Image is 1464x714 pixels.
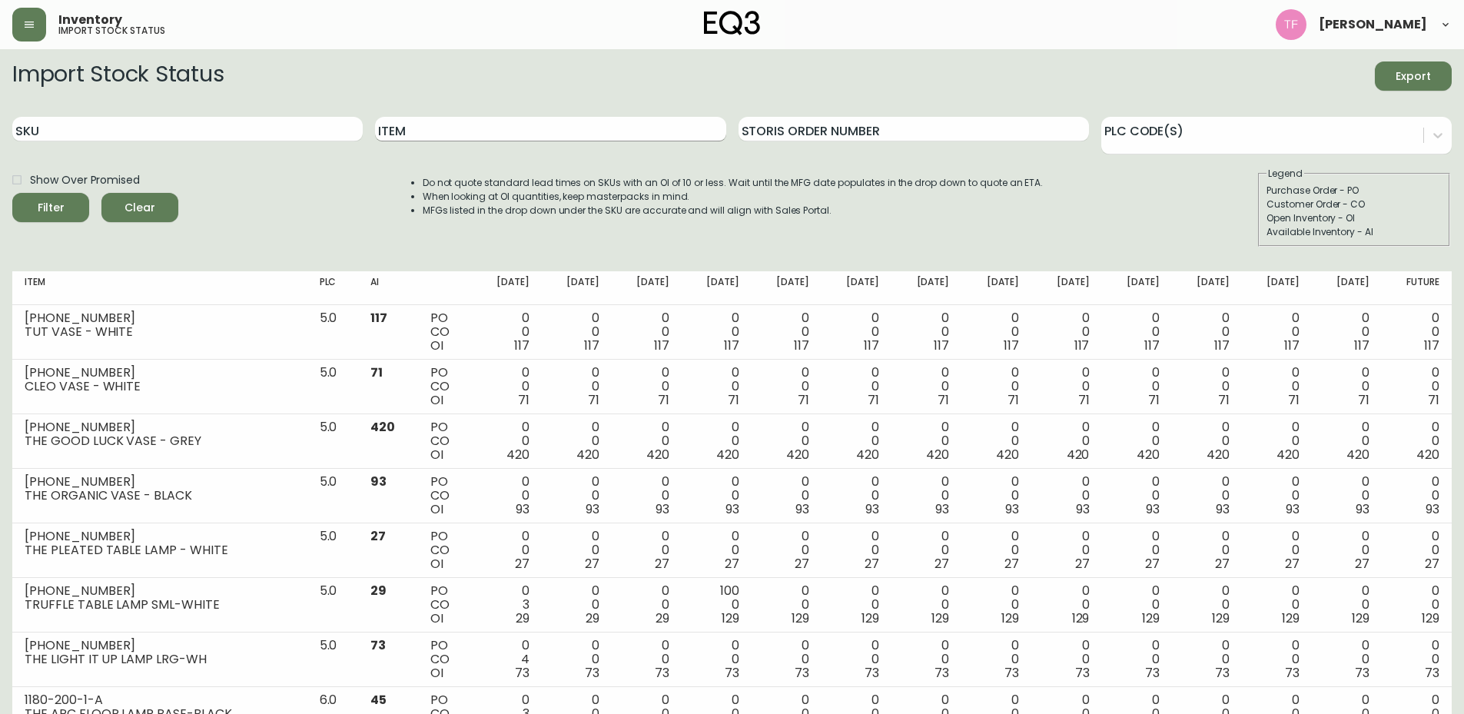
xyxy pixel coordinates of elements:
[1114,311,1159,353] div: 0 0
[1324,420,1369,462] div: 0 0
[1184,530,1230,571] div: 0 0
[974,639,1019,680] div: 0 0
[25,693,295,707] div: 1180-200-1-A
[656,500,669,518] span: 93
[514,337,529,354] span: 117
[624,475,669,516] div: 0 0
[518,391,529,409] span: 71
[1044,530,1089,571] div: 0 0
[1254,311,1300,353] div: 0 0
[694,366,739,407] div: 0 0
[101,193,178,222] button: Clear
[12,193,89,222] button: Filter
[1416,446,1439,463] span: 420
[484,639,529,680] div: 0 4
[25,434,295,448] div: THE GOOD LUCK VASE - GREY
[938,391,949,409] span: 71
[1285,555,1300,573] span: 27
[1394,366,1439,407] div: 0 0
[624,366,669,407] div: 0 0
[1145,555,1160,573] span: 27
[25,653,295,666] div: THE LIGHT IT UP LAMP LRG-WH
[25,489,295,503] div: THE ORGANIC VASE - BLACK
[1319,18,1427,31] span: [PERSON_NAME]
[554,530,599,571] div: 0 0
[1212,609,1230,627] span: 129
[423,176,1044,190] li: Do not quote standard lead times on SKUs with an OI of 10 or less. Wait until the MFG date popula...
[931,609,949,627] span: 129
[1146,500,1160,518] span: 93
[484,366,529,407] div: 0 0
[554,420,599,462] div: 0 0
[114,198,166,218] span: Clear
[1254,420,1300,462] div: 0 0
[25,584,295,598] div: [PHONE_NUMBER]
[307,414,359,469] td: 5.0
[764,530,809,571] div: 0 0
[1394,639,1439,680] div: 0 0
[974,475,1019,516] div: 0 0
[1214,337,1230,354] span: 117
[1074,337,1090,354] span: 117
[588,391,599,409] span: 71
[646,446,669,463] span: 420
[764,584,809,626] div: 0 0
[586,609,599,627] span: 29
[694,420,739,462] div: 0 0
[430,530,459,571] div: PO CO
[1352,609,1369,627] span: 129
[764,366,809,407] div: 0 0
[1266,225,1442,239] div: Available Inventory - AI
[12,271,307,305] th: Item
[516,500,529,518] span: 93
[904,639,949,680] div: 0 0
[1044,584,1089,626] div: 0 0
[1394,584,1439,626] div: 0 0
[1004,664,1019,682] span: 73
[834,475,879,516] div: 0 0
[506,446,529,463] span: 420
[1004,337,1019,354] span: 117
[1254,639,1300,680] div: 0 0
[1382,271,1452,305] th: Future
[1044,639,1089,680] div: 0 0
[1354,337,1369,354] span: 117
[1424,337,1439,354] span: 117
[834,420,879,462] div: 0 0
[554,639,599,680] div: 0 0
[834,584,879,626] div: 0 0
[1044,420,1089,462] div: 0 0
[1284,337,1300,354] span: 117
[795,664,809,682] span: 73
[834,639,879,680] div: 0 0
[935,500,949,518] span: 93
[585,664,599,682] span: 73
[358,271,418,305] th: AI
[624,311,669,353] div: 0 0
[974,584,1019,626] div: 0 0
[515,664,529,682] span: 73
[612,271,682,305] th: [DATE]
[904,530,949,571] div: 0 0
[1142,609,1160,627] span: 129
[1324,639,1369,680] div: 0 0
[822,271,891,305] th: [DATE]
[1254,366,1300,407] div: 0 0
[1215,664,1230,682] span: 73
[1428,391,1439,409] span: 71
[1356,500,1369,518] span: 93
[554,475,599,516] div: 0 0
[1387,67,1439,86] span: Export
[58,26,165,35] h5: import stock status
[1005,500,1019,518] span: 93
[370,473,387,490] span: 93
[1031,271,1101,305] th: [DATE]
[307,360,359,414] td: 5.0
[834,366,879,407] div: 0 0
[370,691,387,709] span: 45
[30,172,140,188] span: Show Over Promised
[554,584,599,626] div: 0 0
[1076,500,1090,518] span: 93
[795,555,809,573] span: 27
[1266,198,1442,211] div: Customer Order - CO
